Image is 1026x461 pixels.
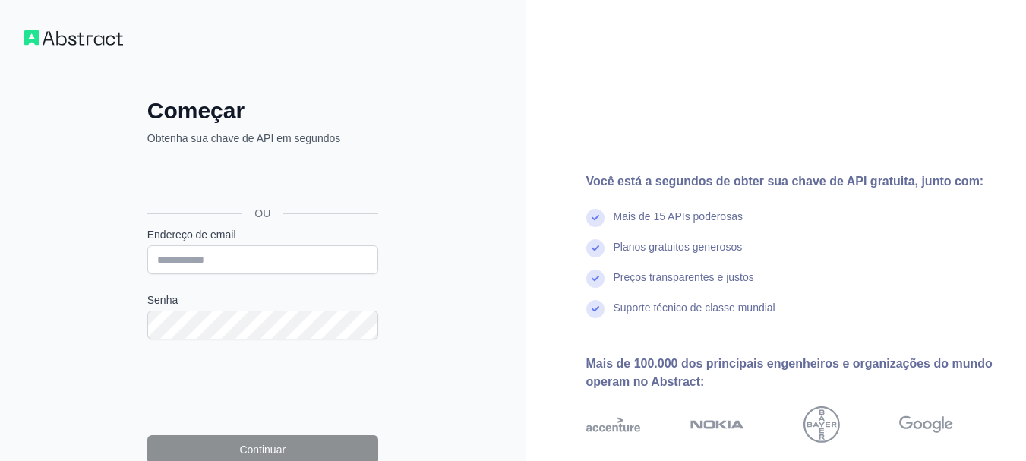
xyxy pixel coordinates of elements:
img: marca de verificação [586,209,605,227]
font: Você está a segundos de obter sua chave de API gratuita, junto com: [586,175,984,188]
img: marca de verificação [586,300,605,318]
font: Começar [147,98,245,123]
font: Obtenha sua chave de API em segundos [147,132,341,144]
font: Senha [147,294,178,306]
font: Preços transparentes e justos [614,271,754,283]
font: Endereço de email [147,229,236,241]
img: Nokia [690,406,744,443]
img: marca de verificação [586,270,605,288]
font: Continuar [239,444,286,456]
img: Google [899,406,953,443]
font: OU [254,207,270,219]
iframe: Botão "Fazer login com o Google" [140,163,383,196]
iframe: reCAPTCHA [147,358,378,417]
font: Mais de 100.000 dos principais engenheiros e organizações do mundo operam no Abstract: [586,357,993,388]
img: Fluxo de trabalho [24,30,123,46]
font: Mais de 15 APIs poderosas [614,210,743,223]
img: Bayer [803,406,840,443]
font: Suporte técnico de classe mundial [614,302,775,314]
img: acentuação [586,406,640,443]
img: marca de verificação [586,239,605,257]
font: Planos gratuitos generosos [614,241,743,253]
